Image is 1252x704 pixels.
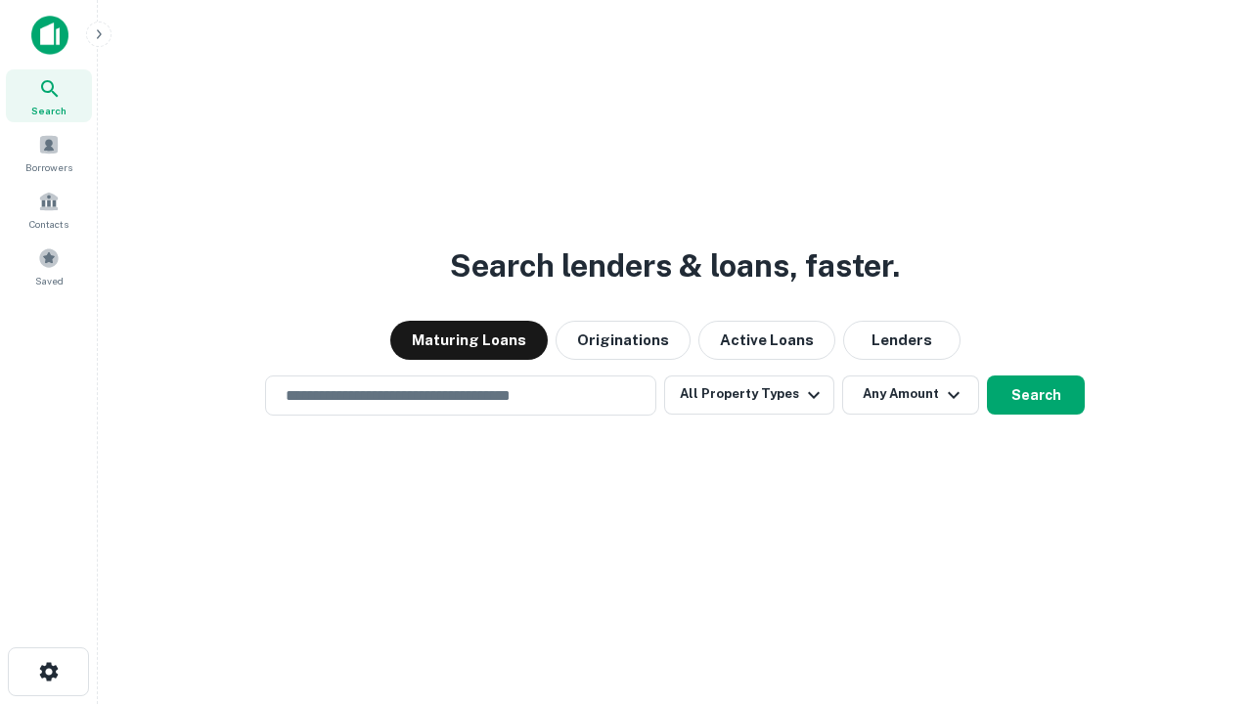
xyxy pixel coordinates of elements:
[698,321,835,360] button: Active Loans
[25,159,72,175] span: Borrowers
[6,240,92,292] a: Saved
[987,375,1085,415] button: Search
[6,69,92,122] a: Search
[450,242,900,289] h3: Search lenders & loans, faster.
[843,321,961,360] button: Lenders
[6,183,92,236] a: Contacts
[6,126,92,179] a: Borrowers
[1154,485,1252,579] iframe: Chat Widget
[556,321,691,360] button: Originations
[31,103,67,118] span: Search
[31,16,68,55] img: capitalize-icon.png
[842,375,979,415] button: Any Amount
[29,216,68,232] span: Contacts
[35,273,64,288] span: Saved
[664,375,834,415] button: All Property Types
[390,321,548,360] button: Maturing Loans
